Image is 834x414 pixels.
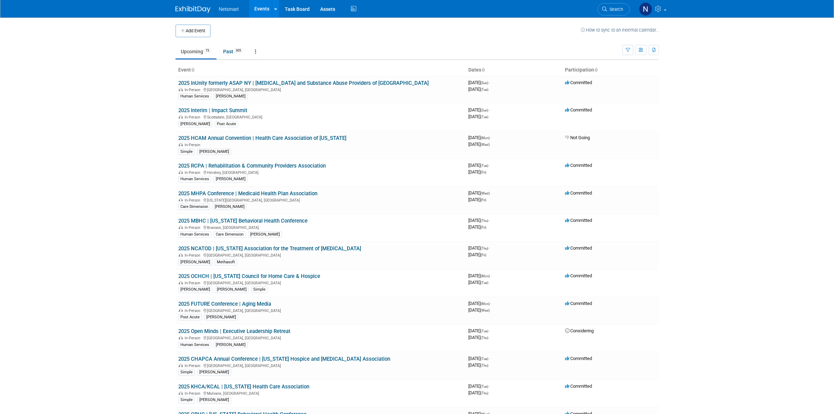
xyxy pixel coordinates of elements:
[185,253,202,258] span: In-Person
[179,115,183,118] img: In-Person Event
[639,2,652,16] img: Nina Finn
[179,198,183,202] img: In-Person Event
[489,218,490,223] span: -
[489,245,490,251] span: -
[565,107,592,113] span: Committed
[491,190,492,196] span: -
[215,286,249,293] div: [PERSON_NAME]
[489,163,490,168] span: -
[468,218,490,223] span: [DATE]
[185,364,202,368] span: In-Person
[178,87,463,92] div: [GEOGRAPHIC_DATA], [GEOGRAPHIC_DATA]
[481,357,488,361] span: (Tue)
[491,301,492,306] span: -
[178,252,463,258] div: [GEOGRAPHIC_DATA], [GEOGRAPHIC_DATA]
[468,142,490,147] span: [DATE]
[468,273,492,278] span: [DATE]
[468,197,486,202] span: [DATE]
[178,114,463,120] div: Scottsdale, [GEOGRAPHIC_DATA]
[565,135,590,140] span: Not Going
[466,64,562,76] th: Dates
[178,286,212,293] div: [PERSON_NAME]
[468,107,490,113] span: [DATE]
[185,225,202,230] span: In-Person
[185,336,202,340] span: In-Person
[468,163,490,168] span: [DATE]
[481,329,488,333] span: (Tue)
[179,281,183,284] img: In-Person Event
[481,170,486,174] span: (Fri)
[178,328,290,334] a: 2025 Open Minds | Executive Leadership Retreat
[481,253,486,257] span: (Fri)
[214,176,248,182] div: [PERSON_NAME]
[213,204,247,210] div: [PERSON_NAME]
[594,67,598,73] a: Sort by Participation Type
[185,308,202,313] span: In-Person
[491,135,492,140] span: -
[178,169,463,175] div: Hershey, [GEOGRAPHIC_DATA]
[204,48,211,53] span: 73
[565,163,592,168] span: Committed
[468,252,486,257] span: [DATE]
[179,308,183,312] img: In-Person Event
[191,67,194,73] a: Sort by Event Name
[468,384,490,389] span: [DATE]
[489,107,490,113] span: -
[178,273,320,279] a: 2025 OCHCH | [US_STATE] Council for Home Care & Hospice
[607,7,623,12] span: Search
[565,384,592,389] span: Committed
[178,362,463,368] div: [GEOGRAPHIC_DATA], [GEOGRAPHIC_DATA]
[481,302,490,306] span: (Mon)
[215,121,238,127] div: Post Acute
[481,274,490,278] span: (Mon)
[248,231,282,238] div: [PERSON_NAME]
[481,281,488,285] span: (Tue)
[565,301,592,306] span: Committed
[468,190,492,196] span: [DATE]
[219,6,239,12] span: Netsmart
[468,301,492,306] span: [DATE]
[581,27,659,33] a: How to sync to an external calendar...
[175,45,216,58] a: Upcoming73
[468,87,488,92] span: [DATE]
[481,391,488,395] span: (Thu)
[468,390,488,395] span: [DATE]
[175,6,211,13] img: ExhibitDay
[491,273,492,278] span: -
[185,281,202,285] span: In-Person
[178,342,211,348] div: Human Services
[178,218,308,224] a: 2025 MBHC | [US_STATE] Behavioral Health Conference
[214,93,248,100] div: [PERSON_NAME]
[178,121,212,127] div: [PERSON_NAME]
[468,356,490,361] span: [DATE]
[178,93,211,100] div: Human Services
[598,3,630,15] a: Search
[178,231,211,238] div: Human Services
[481,385,488,388] span: (Tue)
[178,80,429,86] a: 2025 InUnity formerly ASAP NY | [MEDICAL_DATA] and Substance Abuse Providers of [GEOGRAPHIC_DATA]
[481,308,490,312] span: (Wed)
[175,64,466,76] th: Event
[178,335,463,340] div: [GEOGRAPHIC_DATA], [GEOGRAPHIC_DATA]
[468,307,490,313] span: [DATE]
[179,336,183,339] img: In-Person Event
[468,245,490,251] span: [DATE]
[185,115,202,120] span: In-Person
[178,397,195,403] div: Simple
[481,364,488,367] span: (Thu)
[178,135,346,141] a: 2025 HCAM Annual Convention | Health Care Association of [US_STATE]
[178,224,463,230] div: Branson, [GEOGRAPHIC_DATA]
[468,114,488,119] span: [DATE]
[175,25,211,37] button: Add Event
[179,225,183,229] img: In-Person Event
[468,224,486,230] span: [DATE]
[214,231,246,238] div: Care Dimension
[178,245,361,252] a: 2025 NCATOD | [US_STATE] Association for the Treatment of [MEDICAL_DATA]
[468,280,488,285] span: [DATE]
[179,391,183,395] img: In-Person Event
[214,342,248,348] div: [PERSON_NAME]
[565,218,592,223] span: Committed
[565,356,592,361] span: Committed
[565,80,592,85] span: Committed
[481,198,486,202] span: (Fri)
